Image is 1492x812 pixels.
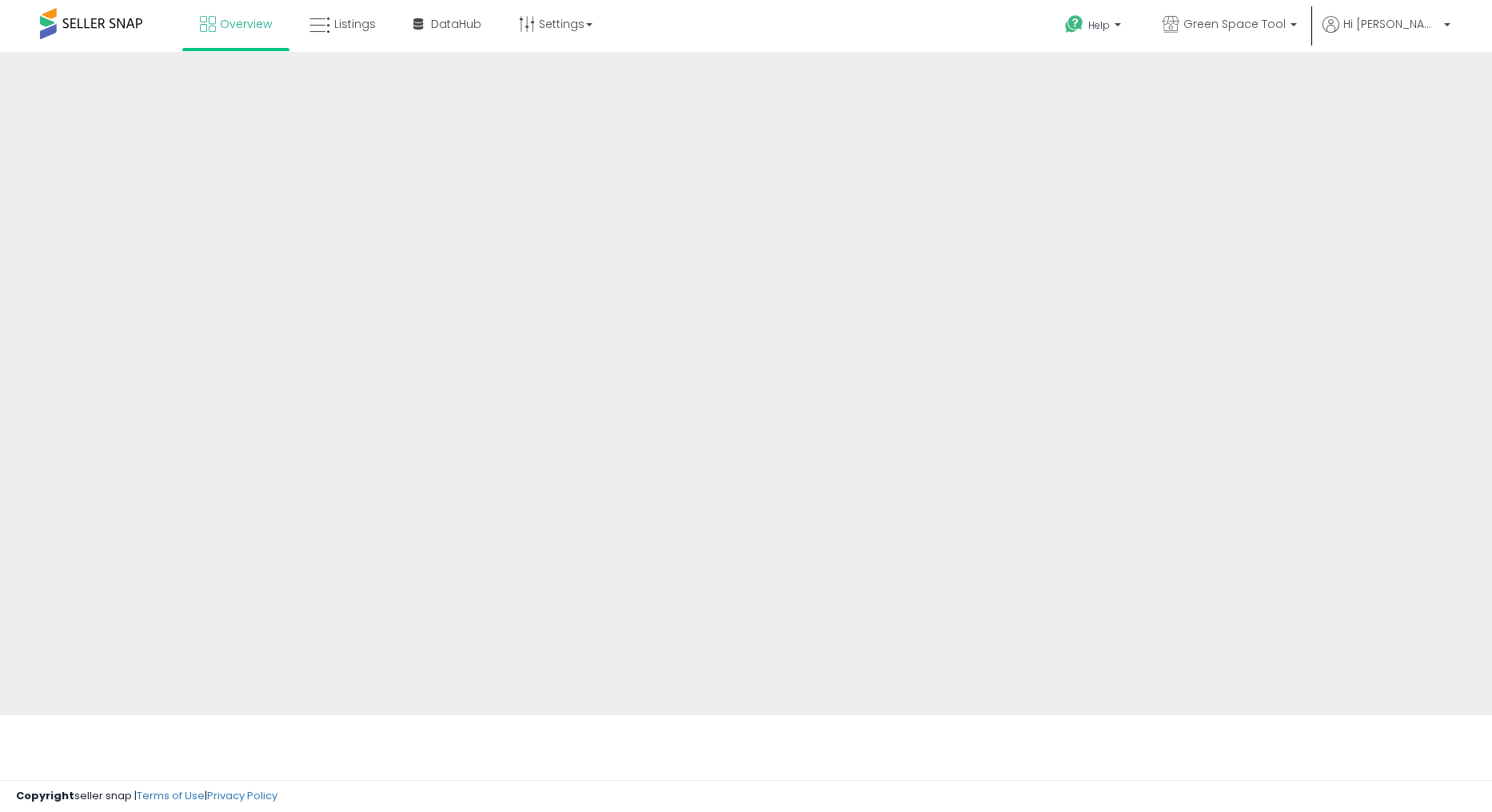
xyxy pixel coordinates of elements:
span: DataHub [431,16,481,32]
i: Get Help [1064,14,1084,34]
span: Help [1088,18,1110,32]
span: Green Space Tool [1183,16,1286,32]
span: Overview [220,16,272,32]
a: Hi [PERSON_NAME] [1322,16,1450,52]
span: Listings [334,16,376,32]
a: Help [1052,2,1137,52]
span: Hi [PERSON_NAME] [1343,16,1439,32]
